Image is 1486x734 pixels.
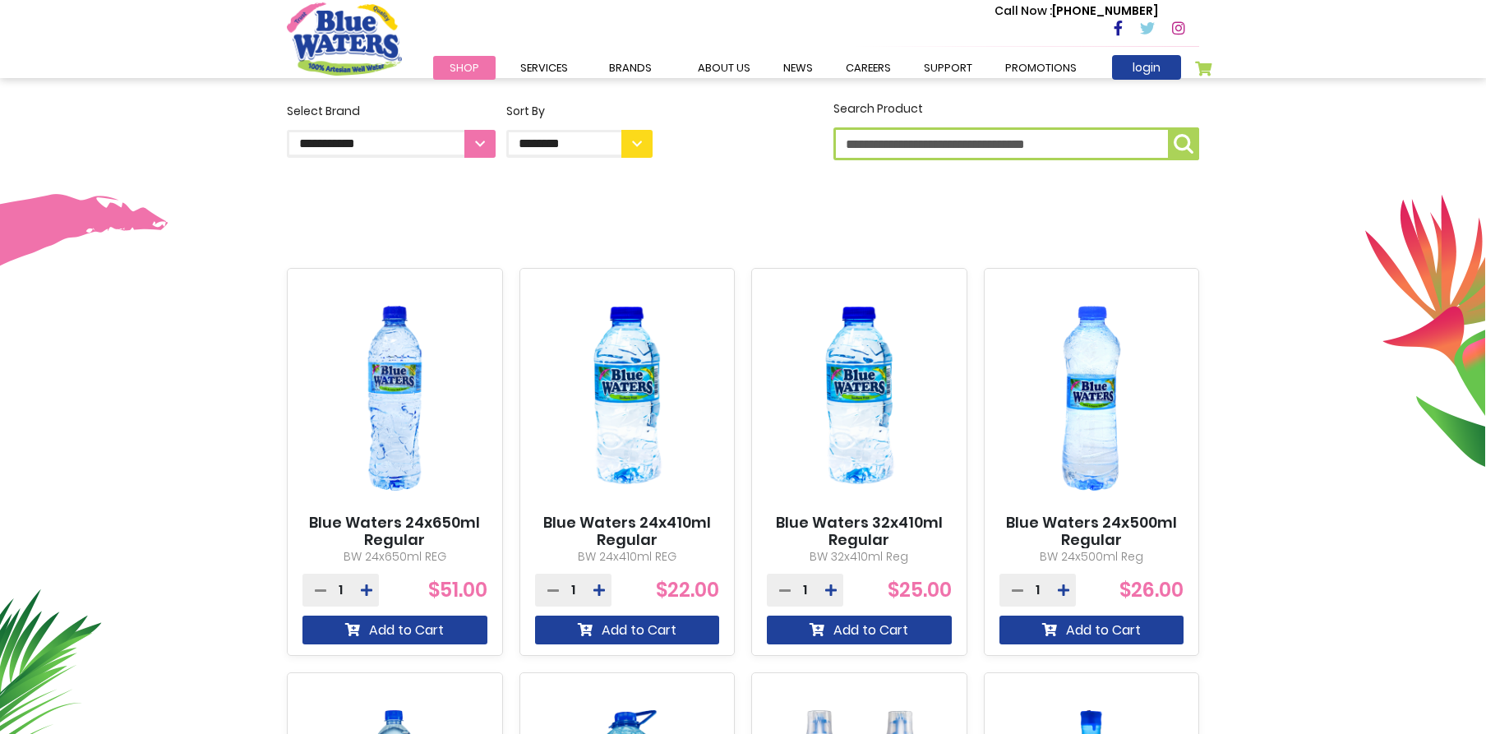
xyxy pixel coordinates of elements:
[520,60,568,76] span: Services
[302,283,487,514] img: Blue Waters 24x650ml Regular
[506,103,653,120] div: Sort By
[829,56,907,80] a: careers
[656,576,719,603] span: $22.00
[995,2,1052,19] span: Call Now :
[681,56,767,80] a: about us
[1119,576,1184,603] span: $26.00
[999,616,1184,644] button: Add to Cart
[1174,134,1193,154] img: search-icon.png
[506,130,653,158] select: Sort By
[302,514,487,549] a: Blue Waters 24x650ml Regular
[999,514,1184,549] a: Blue Waters 24x500ml Regular
[287,103,496,158] label: Select Brand
[888,576,952,603] span: $25.00
[907,56,989,80] a: support
[535,283,720,514] img: Blue Waters 24x410ml Regular
[428,576,487,603] span: $51.00
[535,616,720,644] button: Add to Cart
[287,2,402,75] a: store logo
[609,60,652,76] span: Brands
[535,514,720,549] a: Blue Waters 24x410ml Regular
[450,60,479,76] span: Shop
[767,283,952,514] img: Blue Waters 32x410ml Regular
[833,100,1199,160] label: Search Product
[535,548,720,566] p: BW 24x410ml REG
[767,56,829,80] a: News
[1112,55,1181,80] a: login
[833,127,1199,160] input: Search Product
[999,283,1184,514] img: Blue Waters 24x500ml Regular
[1168,127,1199,160] button: Search Product
[302,616,487,644] button: Add to Cart
[999,548,1184,566] p: BW 24x500ml Reg
[989,56,1093,80] a: Promotions
[302,548,487,566] p: BW 24x650ml REG
[767,514,952,549] a: Blue Waters 32x410ml Regular
[767,616,952,644] button: Add to Cart
[995,2,1158,20] p: [PHONE_NUMBER]
[767,548,952,566] p: BW 32x410ml Reg
[287,130,496,158] select: Select Brand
